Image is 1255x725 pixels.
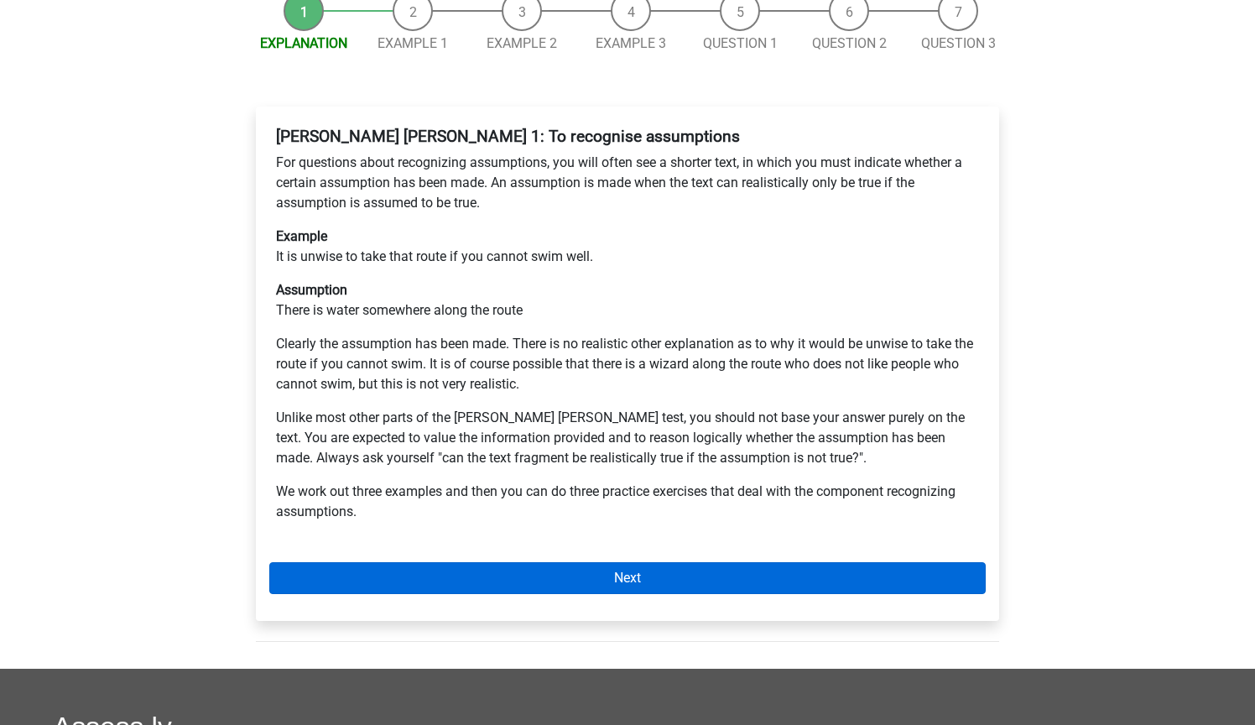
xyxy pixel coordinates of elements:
[276,228,327,244] b: Example
[378,35,448,51] a: Example 1
[596,35,666,51] a: Example 3
[487,35,557,51] a: Example 2
[276,227,979,267] p: It is unwise to take that route if you cannot swim well.
[260,35,347,51] a: Explanation
[276,334,979,394] p: Clearly the assumption has been made. There is no realistic other explanation as to why it would ...
[276,153,979,213] p: For questions about recognizing assumptions, you will often see a shorter text, in which you must...
[276,282,347,298] b: Assumption
[276,482,979,522] p: We work out three examples and then you can do three practice exercises that deal with the compon...
[276,408,979,468] p: Unlike most other parts of the [PERSON_NAME] [PERSON_NAME] test, you should not base your answer ...
[812,35,887,51] a: Question 2
[276,280,979,321] p: There is water somewhere along the route
[703,35,778,51] a: Question 1
[269,562,986,594] a: Next
[921,35,996,51] a: Question 3
[276,127,740,146] b: [PERSON_NAME] [PERSON_NAME] 1: To recognise assumptions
